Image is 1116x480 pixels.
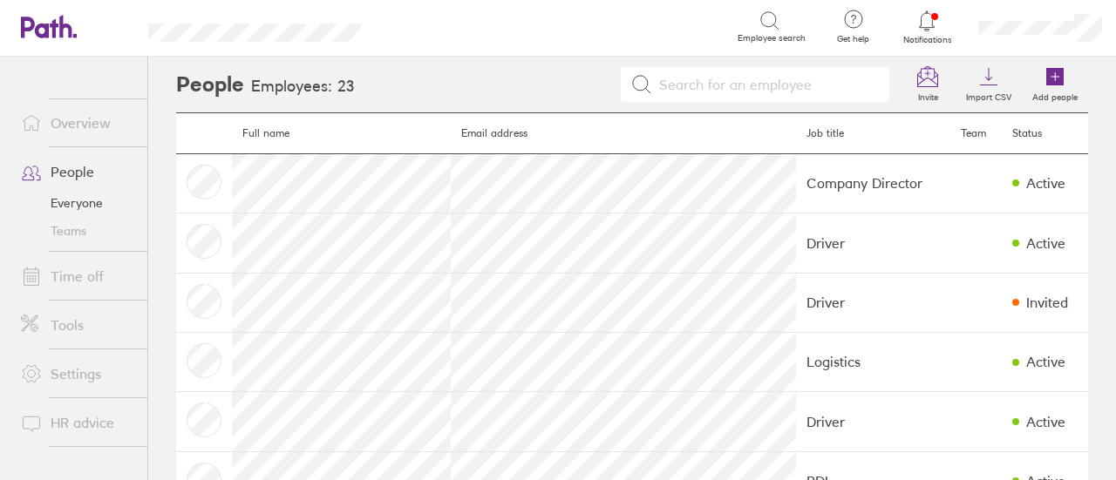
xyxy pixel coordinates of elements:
a: HR advice [7,405,147,440]
a: Notifications [899,9,956,45]
a: Tools [7,308,147,342]
th: Team [950,113,1003,154]
label: Import CSV [956,87,1022,103]
td: Driver [796,392,949,451]
th: Full name [232,113,451,154]
input: Search for an employee [652,68,880,101]
label: Add people [1022,87,1088,103]
th: Status [1002,113,1088,154]
div: Active [1026,414,1065,429]
a: Add people [1022,57,1088,112]
th: Job title [796,113,949,154]
a: Invite [900,57,956,112]
a: Everyone [7,189,147,217]
a: Overview [7,105,147,140]
a: Teams [7,217,147,245]
span: Notifications [899,35,956,45]
th: Email address [451,113,796,154]
a: People [7,154,147,189]
td: Logistics [796,332,949,391]
h3: Employees: 23 [251,78,355,96]
div: Active [1026,175,1065,191]
span: Employee search [738,33,806,44]
div: Invited [1026,294,1068,310]
div: Search [408,18,453,34]
a: Settings [7,356,147,391]
span: Get help [825,34,881,44]
a: Import CSV [956,57,1022,112]
td: Driver [796,213,949,273]
a: Time off [7,259,147,294]
div: Active [1026,354,1065,369]
div: Active [1026,235,1065,251]
h2: People [176,57,244,112]
td: Company Director [796,153,949,213]
label: Invite [908,87,949,103]
td: Driver [796,273,949,332]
